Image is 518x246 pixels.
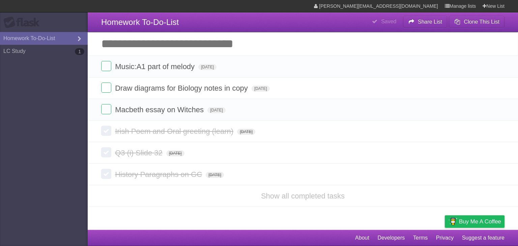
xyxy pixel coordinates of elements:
b: Clone This List [464,19,499,25]
a: Show all completed tasks [261,192,345,200]
b: Saved [381,19,396,24]
span: [DATE] [207,107,226,113]
button: Share List [403,16,448,28]
b: Share List [418,19,442,25]
label: Done [101,104,111,114]
button: Clone This List [449,16,505,28]
a: Terms [413,232,428,244]
span: [DATE] [252,86,270,92]
label: Done [101,126,111,136]
div: Flask [3,17,44,29]
span: Music:A1 part of melody [115,62,196,71]
a: Suggest a feature [462,232,505,244]
span: Q3 (i) Slide 32 [115,149,164,157]
span: [DATE] [166,150,184,156]
span: [DATE] [237,129,255,135]
span: Draw diagrams for Biology notes in copy [115,84,250,92]
label: Done [101,61,111,71]
label: Done [101,147,111,157]
a: Developers [377,232,405,244]
span: [DATE] [206,172,224,178]
span: [DATE] [198,64,217,70]
span: Buy me a coffee [459,216,501,227]
span: Homework To-Do-List [101,18,179,27]
span: Irish Poem and Oral greeting (learn) [115,127,235,135]
a: Privacy [436,232,454,244]
img: Buy me a coffee [448,216,457,227]
label: Done [101,83,111,93]
a: Buy me a coffee [445,215,505,228]
b: 1 [75,48,84,55]
span: History Paragraphs on GC [115,170,204,179]
a: About [355,232,369,244]
span: Macbeth essay on Witches [115,105,205,114]
label: Done [101,169,111,179]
